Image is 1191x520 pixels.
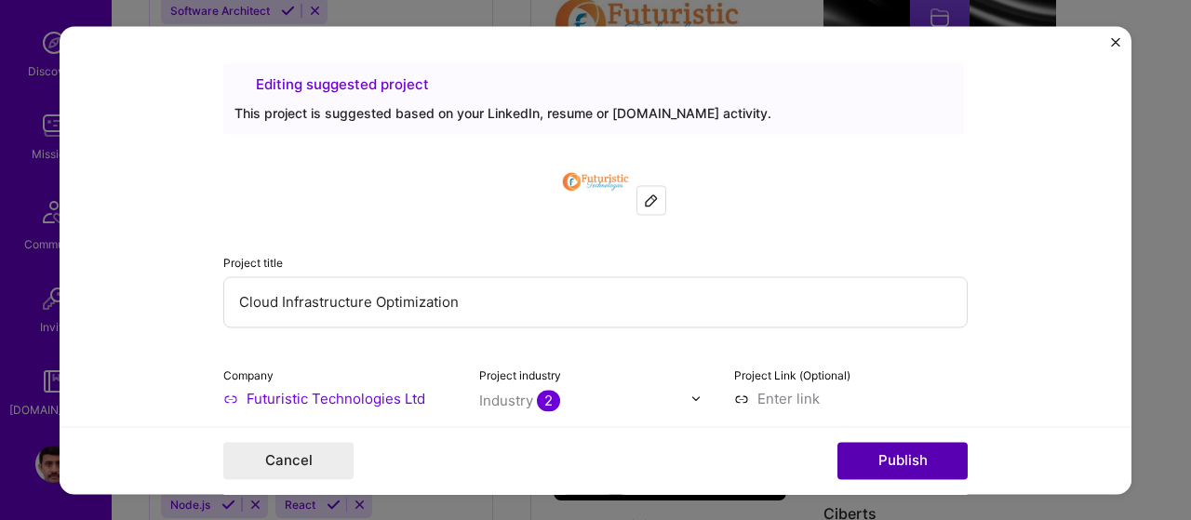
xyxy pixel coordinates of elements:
[223,256,283,270] label: Project title
[234,74,953,94] div: Editing suggested project
[479,391,560,410] div: Industry
[837,442,968,479] button: Publish
[479,368,561,382] label: Project industry
[734,368,850,382] label: Project Link (Optional)
[734,389,968,408] input: Enter link
[690,393,702,404] img: drop icon
[537,390,560,411] span: 2
[223,276,968,327] input: Enter the name of the project
[644,193,659,207] img: Edit
[223,442,354,479] button: Cancel
[637,186,665,214] div: Edit
[223,389,457,408] input: Enter name or website
[223,368,274,382] label: Company
[234,77,248,91] i: icon SuggestedTeams
[562,148,629,215] img: Company logo
[234,103,953,123] div: This project is suggested based on your LinkedIn, resume or [DOMAIN_NAME] activity.
[1111,37,1120,57] button: Close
